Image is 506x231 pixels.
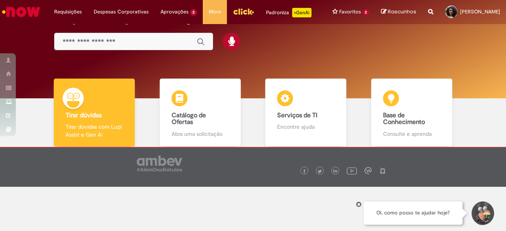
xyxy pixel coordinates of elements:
a: Base de Conhecimento Consulte e aprenda [359,79,465,147]
a: Catálogo de Ofertas Abra uma solicitação [147,79,253,147]
p: Encontre ajuda [277,123,334,131]
img: logo_footer_youtube.png [347,165,357,176]
span: Rascunhos [388,8,416,15]
p: +GenAi [292,8,312,17]
img: click_logo_yellow_360x200.png [233,6,254,17]
div: Oi, como posso te ajudar hoje? [364,201,463,225]
button: Iniciar Conversa de Suporte [470,201,494,225]
img: logo_footer_linkedin.png [333,169,337,174]
span: 2 [190,9,197,16]
p: Tirar dúvidas com Lupi Assist e Gen Ai [66,123,123,139]
a: Serviços de TI Encontre ajuda [253,79,359,147]
img: logo_footer_facebook.png [302,169,306,173]
img: ServiceNow [1,4,42,20]
span: [PERSON_NAME] [460,8,500,15]
span: Aprovações [160,8,189,16]
b: Catálogo de Ofertas [172,111,206,126]
p: Abra uma solicitação [172,130,229,138]
img: logo_footer_twitter.png [318,169,322,173]
a: Rascunhos [381,8,416,16]
img: logo_footer_ambev_rotulo_gray.png [137,156,182,171]
span: Favoritos [339,8,361,16]
img: logo_footer_naosei.png [379,167,386,174]
a: Tirar dúvidas Tirar dúvidas com Lupi Assist e Gen Ai [42,79,147,147]
span: Despesas Corporativas [94,8,149,16]
img: logo_footer_workplace.png [364,167,372,174]
div: Padroniza [266,8,312,17]
p: Consulte e aprenda [383,130,440,138]
span: More [209,8,221,16]
b: Serviços de TI [277,111,317,119]
span: 2 [363,9,369,16]
b: Tirar dúvidas [66,111,102,119]
h2: O que você procura hoje? [54,11,451,24]
b: Base de Conhecimento [383,111,425,126]
span: Requisições [54,8,82,16]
